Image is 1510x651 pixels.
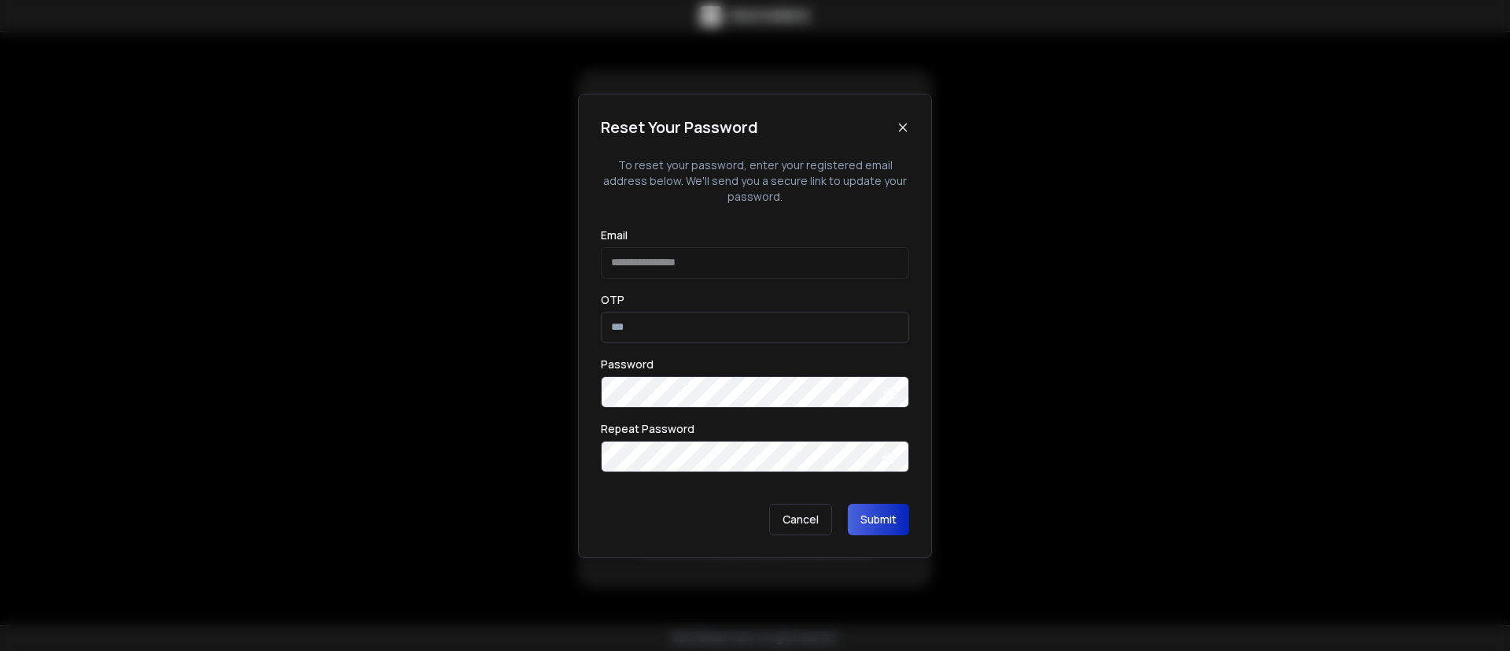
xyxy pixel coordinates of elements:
[601,424,694,435] label: Repeat Password
[601,157,909,205] p: To reset your password, enter your registered email address below. We'll send you a secure link t...
[601,359,654,370] label: Password
[601,230,628,241] label: Email
[601,117,758,139] h1: Reset Your Password
[848,504,909,535] button: Submit
[769,504,832,535] p: Cancel
[601,294,624,305] label: OTP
